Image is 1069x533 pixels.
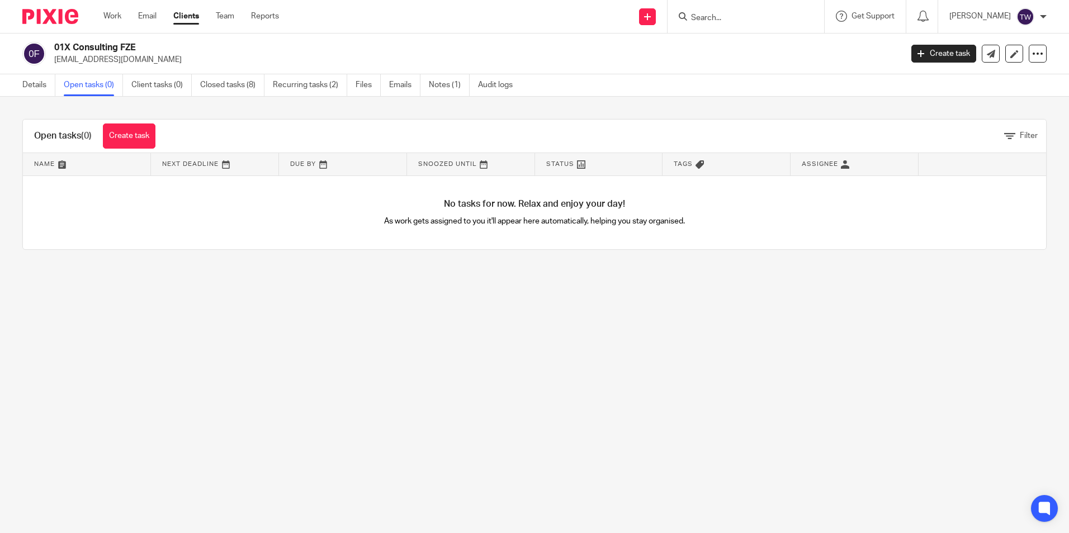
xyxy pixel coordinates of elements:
a: Closed tasks (8) [200,74,264,96]
input: Search [690,13,791,23]
span: (0) [81,131,92,140]
p: [PERSON_NAME] [949,11,1011,22]
a: Team [216,11,234,22]
a: Details [22,74,55,96]
a: Emails [389,74,420,96]
a: Open tasks (0) [64,74,123,96]
h2: 01X Consulting FZE [54,42,726,54]
a: Work [103,11,121,22]
span: Status [546,161,574,167]
img: svg%3E [1016,8,1034,26]
a: Recurring tasks (2) [273,74,347,96]
a: Audit logs [478,74,521,96]
img: svg%3E [22,42,46,65]
a: Create task [911,45,976,63]
img: Pixie [22,9,78,24]
a: Files [356,74,381,96]
a: Clients [173,11,199,22]
p: As work gets assigned to you it'll appear here automatically, helping you stay organised. [279,216,791,227]
span: Tags [674,161,693,167]
span: Filter [1020,132,1038,140]
a: Client tasks (0) [131,74,192,96]
span: Get Support [852,12,895,20]
h1: Open tasks [34,130,92,142]
a: Create task [103,123,155,149]
span: Snoozed Until [418,161,477,167]
h4: No tasks for now. Relax and enjoy your day! [23,198,1046,210]
a: Notes (1) [429,74,470,96]
a: Reports [251,11,279,22]
a: Email [138,11,157,22]
p: [EMAIL_ADDRESS][DOMAIN_NAME] [54,54,895,65]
